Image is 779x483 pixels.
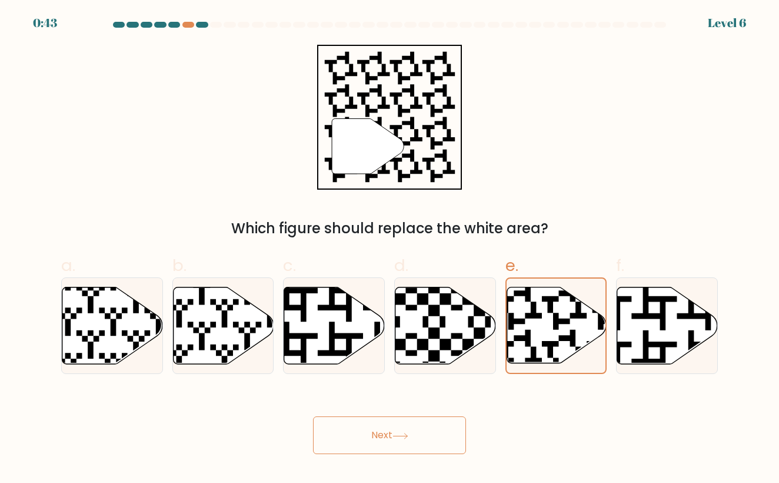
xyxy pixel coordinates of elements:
button: Next [313,416,466,454]
span: b. [172,254,187,277]
div: 0:43 [33,14,57,32]
div: Which figure should replace the white area? [68,218,711,239]
g: " [332,118,404,174]
span: c. [283,254,296,277]
span: e. [505,254,518,277]
span: a. [61,254,75,277]
div: Level 6 [708,14,746,32]
span: d. [394,254,408,277]
span: f. [616,254,624,277]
